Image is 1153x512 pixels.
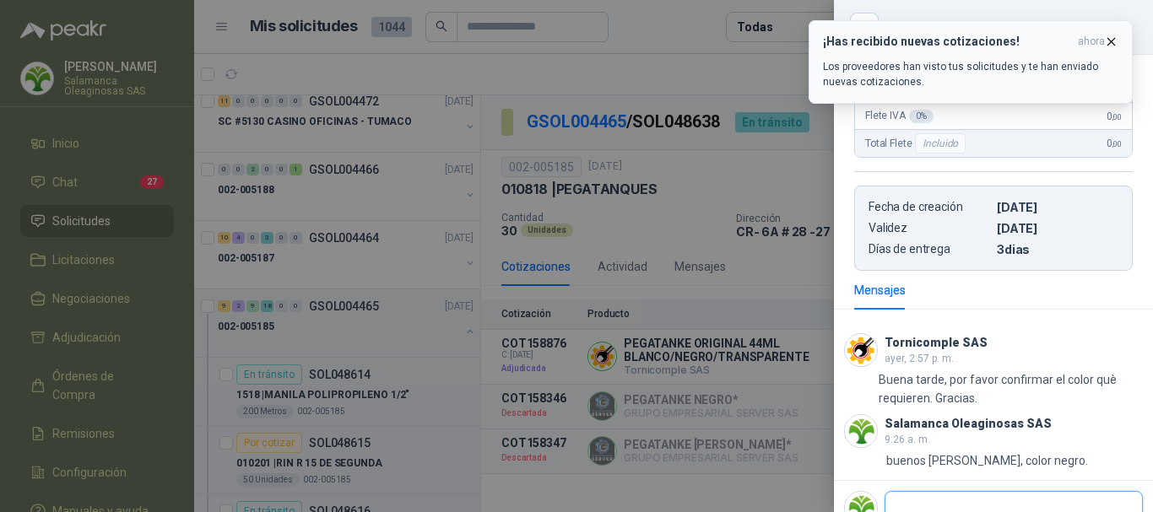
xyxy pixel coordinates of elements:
[823,35,1071,49] h3: ¡Has recibido nuevas cotizaciones!
[997,221,1118,235] p: [DATE]
[885,434,930,445] span: 9:26 a. m.
[888,13,1133,40] div: COT158876
[823,59,1118,89] p: Los proveedores han visto tus solicitudes y te han enviado nuevas cotizaciones.
[865,133,969,154] span: Total Flete
[886,451,1088,470] p: buenos [PERSON_NAME], color negro.
[869,242,990,256] p: Días de entrega
[915,133,966,154] div: Incluido
[869,221,990,235] p: Validez
[885,419,1052,428] h3: Salamanca Oleaginosas SAS
[854,281,906,299] div: Mensajes
[1107,137,1122,149] span: 0
[879,370,1143,407] p: Buena tarde, por favor confirmar el color què requieren. Gracias.
[997,242,1118,256] p: 3 dias
[1078,35,1105,49] span: ahora
[809,20,1133,104] button: ¡Has recibido nuevas cotizaciones!ahora Los proveedores han visto tus solicitudes y te han enviad...
[1112,112,1122,121] span: ,00
[845,334,877,366] img: Company Logo
[885,338,988,348] h3: Tornicomple SAS
[869,200,990,214] p: Fecha de creación
[845,415,877,447] img: Company Logo
[885,353,954,364] span: ayer, 2:57 p. m.
[854,17,874,37] button: Close
[1112,139,1122,148] span: ,00
[997,200,1118,214] p: [DATE]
